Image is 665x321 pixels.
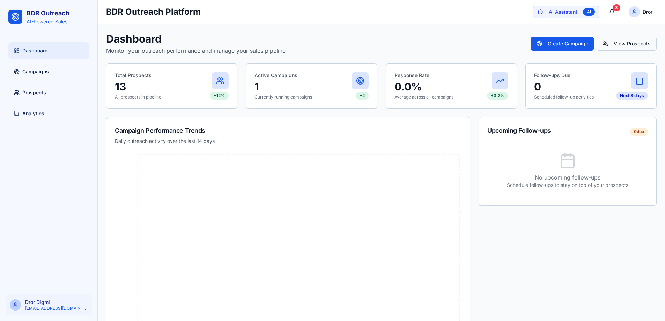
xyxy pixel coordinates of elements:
a: Campaigns [8,63,89,80]
div: +2 [356,92,369,100]
p: Total Prospects [115,72,210,79]
a: Analytics [8,105,89,122]
div: +12% [210,92,229,100]
button: AI AssistantAI [533,6,599,18]
button: 3 [605,6,619,18]
h1: Dashboard [106,32,286,45]
div: 3 [613,4,620,11]
p: Daily outreach activity over the last 14 days [115,138,461,145]
span: Dashboard [22,47,48,54]
a: Dashboard [8,42,89,59]
span: Campaigns [22,68,49,75]
p: 1 [254,80,352,93]
div: 0 due [630,128,648,136]
p: 0 [534,80,616,93]
button: Create Campaign [531,37,594,51]
p: Average across all campaigns [394,94,487,100]
p: Monitor your outreach performance and manage your sales pipeline [106,46,286,55]
p: 13 [115,80,210,93]
a: Prospects [8,84,89,101]
div: Campaign Performance Trends [115,126,461,136]
div: Next 3 days [616,92,648,100]
button: Dror [625,6,657,18]
p: No upcoming follow-ups [487,173,648,182]
p: Schedule follow-ups to stay on top of your prospects [487,182,648,189]
p: Scheduled follow-up activities [534,94,616,100]
p: 0.0% [394,80,487,93]
p: Response Rate [394,72,487,79]
h1: BDR Outreach Platform [106,6,201,17]
span: Analytics [22,110,44,117]
p: Active Campaigns [254,72,352,79]
p: [EMAIL_ADDRESS][DOMAIN_NAME] [25,306,88,311]
button: View Prospects [597,37,657,51]
p: All prospects in pipeline [115,94,210,100]
p: Dror Digmi [25,299,88,306]
p: Currently running campaigns [254,94,352,100]
span: Prospects [22,89,46,96]
p: AI-Powered Sales [27,18,69,25]
div: AI [583,8,595,16]
h2: BDR Outreach [27,8,69,18]
span: Dror [643,8,652,15]
div: +3.2% [487,92,508,100]
div: Upcoming Follow-ups [487,126,551,136]
p: Follow-ups Due [534,72,616,79]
